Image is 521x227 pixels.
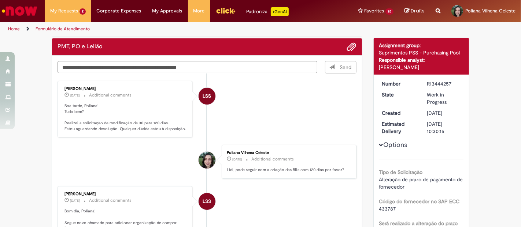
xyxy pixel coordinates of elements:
div: [DATE] 10:30:15 [427,120,461,135]
span: Corporate Expenses [97,7,141,15]
span: 433787 [379,205,396,212]
dt: Estimated Delivery [377,120,422,135]
span: Poliana Vilhena Celeste [465,8,516,14]
img: click_logo_yellow_360x200.png [216,5,236,16]
a: Drafts [404,8,425,15]
div: [PERSON_NAME] [64,87,186,91]
div: 25/08/2025 13:30:12 [427,109,461,117]
time: 27/08/2025 08:17:11 [70,198,80,203]
textarea: Type your message here... [58,61,317,73]
span: LSS [203,193,211,210]
span: Drafts [411,7,425,14]
span: My Approvals [152,7,182,15]
button: Add attachments [347,42,356,52]
small: Additional comments [89,92,132,98]
span: 2 [80,8,86,15]
dt: Number [377,80,422,87]
div: Assignment group: [379,42,464,49]
time: 29/08/2025 14:36:45 [70,93,80,98]
span: [DATE] [427,110,442,116]
div: Responsible analyst: [379,56,464,64]
div: [PERSON_NAME] [379,64,464,71]
dt: Created [377,109,422,117]
div: [PERSON_NAME] [64,192,186,196]
span: [DATE] [70,198,80,203]
div: Padroniza [247,7,289,16]
span: [DATE] [232,157,242,162]
div: Lidiane Scotti Santos [199,193,215,210]
a: Formulário de Atendimento [36,26,90,32]
span: [DATE] [70,93,80,98]
h2: PMT, PO e Leilão Ticket history [58,43,102,50]
div: Poliana Vilhena Celeste [227,151,349,155]
span: Favorites [364,7,384,15]
small: Additional comments [89,197,132,204]
div: Lidiane Scotti Santos [199,88,215,105]
time: 28/08/2025 10:17:40 [232,157,242,162]
time: 25/08/2025 13:30:12 [427,110,442,116]
p: Boa tarde, Poliana! Tudo bem? Realizei a solicitação de modificação de 30 para 120 dias. Estou ag... [64,103,186,132]
dt: State [377,91,422,98]
div: R13444257 [427,80,461,87]
span: LSS [203,87,211,105]
b: Tipo de Solicitação [379,169,423,175]
div: Work in Progress [427,91,461,106]
b: Código do fornecedor no SAP ECC [379,198,460,205]
span: Alteração de prazo de pagamento de fornecedor [379,176,465,190]
span: My Requests [50,7,78,15]
img: ServiceNow [1,4,38,18]
p: +GenAi [271,7,289,16]
div: Suprimentos PSS - Purchasing Pool [379,49,464,56]
div: Poliana Vilhena Celeste [199,152,215,169]
ul: Page breadcrumbs [5,22,342,36]
span: 26 [385,8,393,15]
small: Additional comments [251,156,294,162]
span: More [193,7,205,15]
a: Home [8,26,20,32]
p: Lidi, pode seguir com a criação das BRs com 120 dias por favor? [227,167,349,173]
